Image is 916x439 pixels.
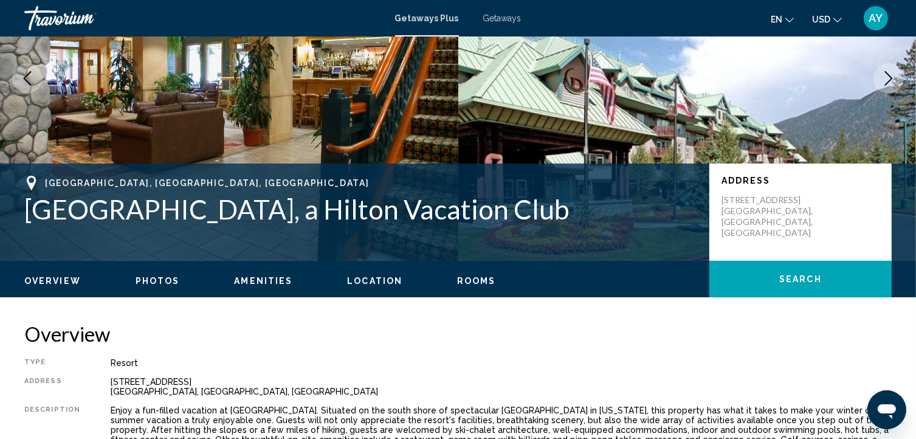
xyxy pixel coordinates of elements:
[45,178,369,188] span: [GEOGRAPHIC_DATA], [GEOGRAPHIC_DATA], [GEOGRAPHIC_DATA]
[709,261,892,297] button: Search
[873,63,904,94] button: Next image
[779,275,822,285] span: Search
[395,13,459,23] a: Getaways Plus
[869,12,883,24] span: AY
[812,15,830,24] span: USD
[111,377,892,396] div: [STREET_ADDRESS] [GEOGRAPHIC_DATA], [GEOGRAPHIC_DATA], [GEOGRAPHIC_DATA]
[234,275,292,286] button: Amenities
[12,63,43,94] button: Previous image
[721,176,880,185] p: Address
[24,276,81,286] span: Overview
[771,15,782,24] span: en
[347,275,402,286] button: Location
[812,10,842,28] button: Change currency
[867,390,906,429] iframe: Button to launch messaging window
[136,275,180,286] button: Photos
[347,276,402,286] span: Location
[771,10,794,28] button: Change language
[24,358,80,368] div: Type
[721,195,819,238] p: [STREET_ADDRESS] [GEOGRAPHIC_DATA], [GEOGRAPHIC_DATA], [GEOGRAPHIC_DATA]
[24,377,80,396] div: Address
[111,358,892,368] div: Resort
[24,275,81,286] button: Overview
[483,13,522,23] a: Getaways
[860,5,892,31] button: User Menu
[24,6,383,30] a: Travorium
[457,275,496,286] button: Rooms
[457,276,496,286] span: Rooms
[136,276,180,286] span: Photos
[24,322,892,346] h2: Overview
[24,193,697,225] h1: [GEOGRAPHIC_DATA], a Hilton Vacation Club
[234,276,292,286] span: Amenities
